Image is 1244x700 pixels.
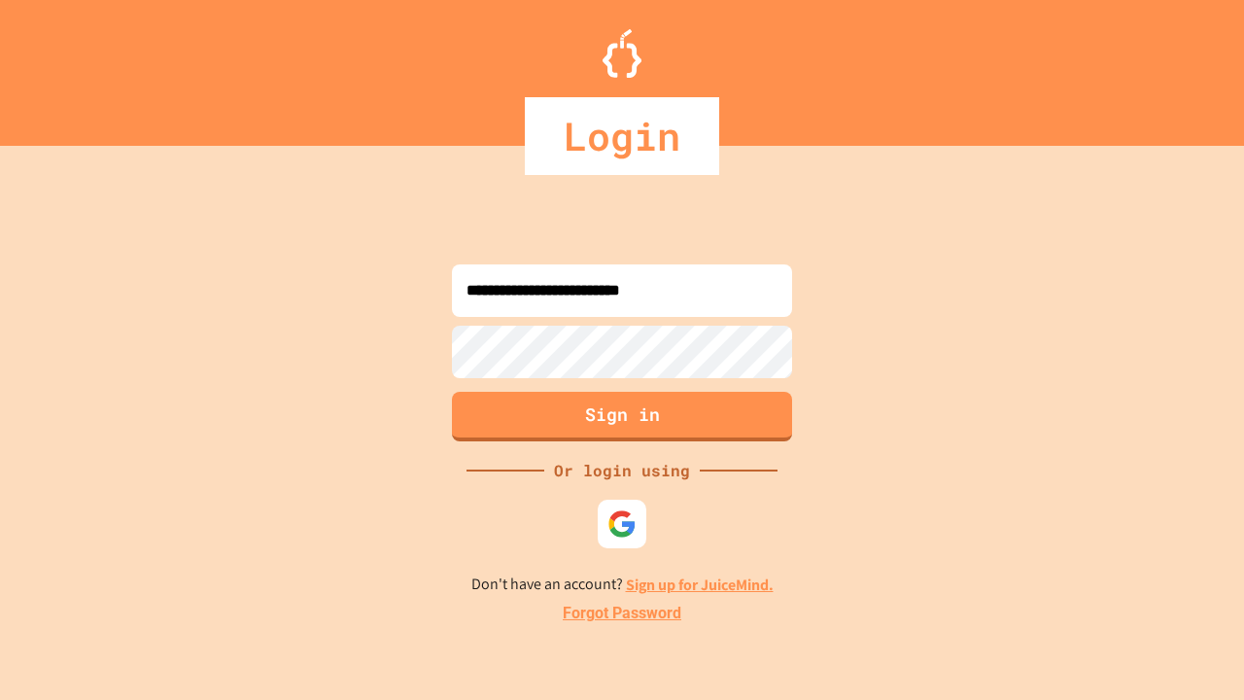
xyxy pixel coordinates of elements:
a: Sign up for JuiceMind. [626,575,774,595]
iframe: chat widget [1083,538,1225,620]
p: Don't have an account? [471,573,774,597]
div: Login [525,97,719,175]
img: Logo.svg [603,29,641,78]
img: google-icon.svg [607,509,637,539]
button: Sign in [452,392,792,441]
iframe: chat widget [1162,622,1225,681]
a: Forgot Password [563,602,681,625]
div: Or login using [544,459,700,482]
